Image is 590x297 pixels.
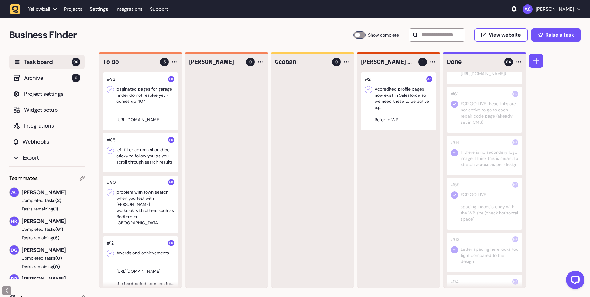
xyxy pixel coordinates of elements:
button: Completed tasks(61) [9,226,80,232]
span: (0) [55,255,62,261]
h4: Gcobani [275,58,328,66]
span: Task board [24,58,72,66]
h4: To do [103,58,156,66]
span: Webhooks [22,137,80,146]
img: Dan Pearson [10,274,19,283]
button: Raise a task [531,28,581,42]
button: Completed tasks(2) [9,197,80,203]
span: Widget setup [24,106,80,114]
iframe: LiveChat chat widget [561,268,587,294]
span: 0 [249,59,252,65]
img: David Groombridge [10,245,19,255]
span: (2) [55,198,61,203]
img: Harry Robinson [168,240,174,246]
img: Harry Robinson [512,139,518,145]
img: Harry Robinson [10,217,19,226]
span: 5 [163,59,166,65]
a: Integrations [116,4,143,15]
span: 0 [335,59,338,65]
img: Ameet Chohan [523,4,533,14]
img: Harry Robinson [512,279,518,285]
span: 84 [506,59,511,65]
button: Integrations [9,118,85,133]
img: Harry Robinson [168,179,174,185]
button: View website [474,28,528,42]
span: [PERSON_NAME] [22,275,85,283]
span: Project settings [24,90,80,98]
span: Show complete [368,31,399,39]
span: (0) [53,264,60,269]
span: Archive [24,74,72,82]
h4: Done [447,58,500,66]
img: Harry Robinson [512,182,518,188]
span: (5) [53,235,60,241]
span: [PERSON_NAME] [22,246,85,254]
h4: Harry [189,58,242,66]
span: 1 [422,59,423,65]
span: (61) [55,226,63,232]
span: 90 [72,58,80,66]
span: Raise a task [545,33,574,37]
span: Teammates [9,174,38,183]
img: Harry Robinson [168,137,174,143]
button: Yellowball [10,4,60,15]
p: [PERSON_NAME] [536,6,574,12]
button: Webhooks [9,134,85,149]
span: [PERSON_NAME] [22,188,85,197]
span: [PERSON_NAME] [22,217,85,226]
img: Ameet Chohan [10,188,19,197]
button: [PERSON_NAME] [523,4,580,14]
a: Settings [90,4,108,15]
button: Tasks remaining(1) [9,206,85,212]
button: Tasks remaining(0) [9,264,85,270]
span: View website [489,33,521,37]
button: Task board90 [9,55,85,69]
span: Yellowball [28,6,50,12]
img: Ameet Chohan [426,76,432,82]
img: Harry Robinson [512,91,518,97]
button: Project settings [9,87,85,101]
img: Harry Robinson [512,236,518,242]
button: Export [9,150,85,165]
span: 0 [72,74,80,82]
span: Export [23,153,80,162]
img: Harry Robinson [168,76,174,82]
span: (1) [53,206,58,212]
button: Widget setup [9,102,85,117]
a: Projects [64,4,82,15]
button: Archive0 [9,71,85,85]
h2: Business Finder [9,28,353,42]
a: Support [150,6,168,12]
button: Completed tasks(0) [9,255,80,261]
button: Tasks remaining(5) [9,235,85,241]
span: Integrations [24,121,80,130]
h4: Ameet to check [361,58,414,66]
